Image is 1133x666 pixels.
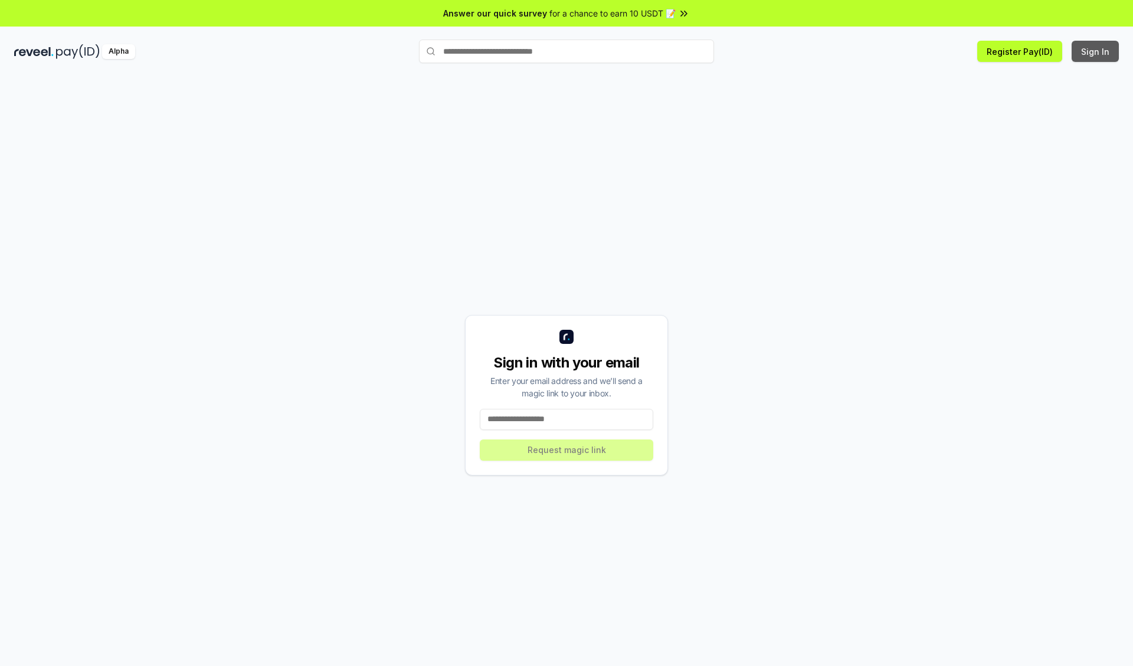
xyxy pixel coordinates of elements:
[480,353,653,372] div: Sign in with your email
[102,44,135,59] div: Alpha
[56,44,100,59] img: pay_id
[977,41,1062,62] button: Register Pay(ID)
[1072,41,1119,62] button: Sign In
[549,7,676,19] span: for a chance to earn 10 USDT 📝
[480,375,653,399] div: Enter your email address and we’ll send a magic link to your inbox.
[559,330,574,344] img: logo_small
[443,7,547,19] span: Answer our quick survey
[14,44,54,59] img: reveel_dark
